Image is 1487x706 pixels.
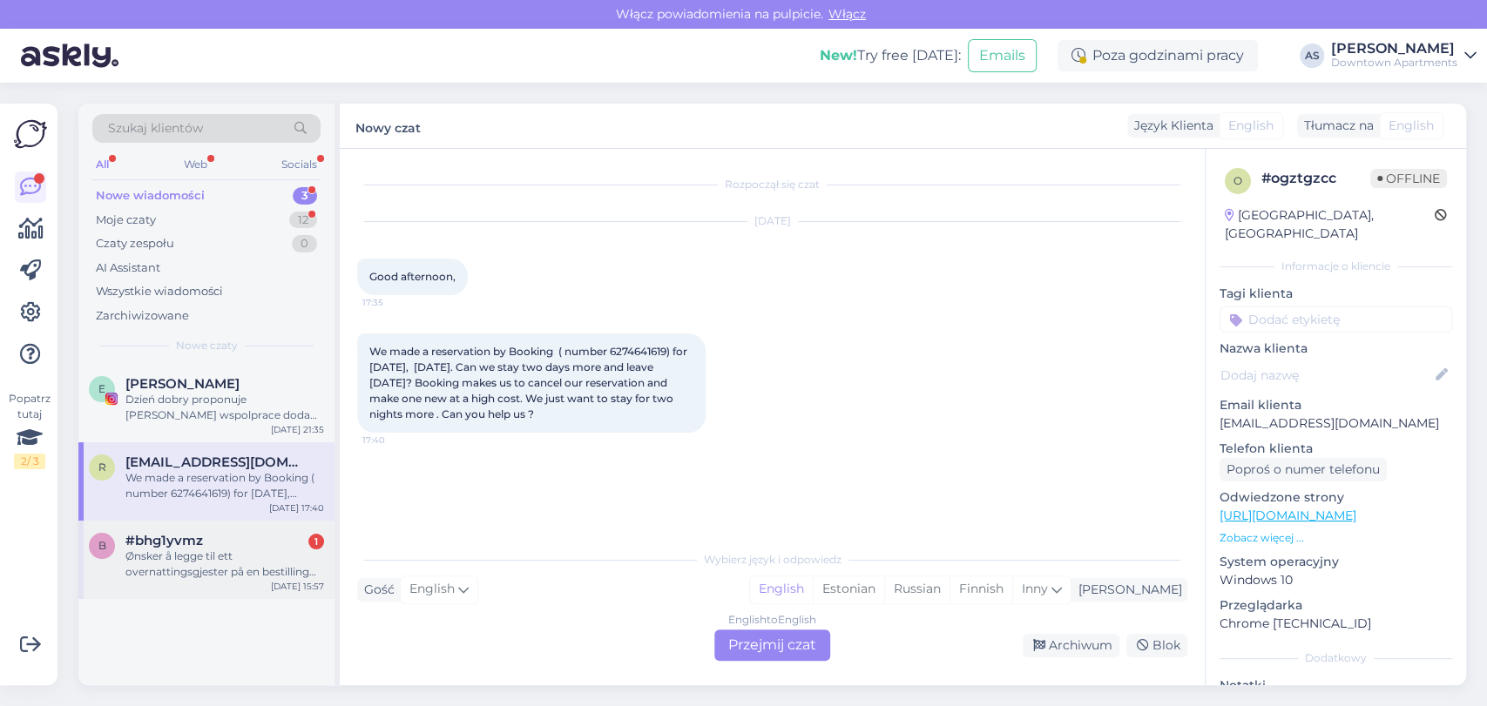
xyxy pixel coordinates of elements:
span: Ewa Agnieszka [125,376,240,392]
p: System operacyjny [1220,553,1452,571]
div: Dodatkowy [1220,650,1452,666]
div: Archiwum [1023,634,1119,657]
button: Emails [968,39,1037,72]
span: Szukaj klientów [108,119,203,138]
p: Notatki [1220,676,1452,695]
div: 0 [292,235,317,252]
div: Język Klienta [1127,117,1213,135]
div: 1 [308,534,324,549]
div: Zarchiwizowane [96,307,189,325]
p: Telefon klienta [1220,440,1452,458]
div: English to English [728,612,816,628]
span: E [98,382,105,395]
b: New! [820,47,857,64]
div: Poproś o numer telefonu [1220,458,1387,481]
div: Rozpoczął się czat [357,177,1187,192]
div: [PERSON_NAME] [1331,42,1457,56]
p: Odwiedzone strony [1220,488,1452,507]
div: [DATE] 15:57 [271,580,324,593]
img: Askly Logo [14,118,47,151]
div: [DATE] 21:35 [271,423,324,436]
span: English [409,580,455,599]
span: Good afternoon, [369,270,456,283]
p: Windows 10 [1220,571,1452,589]
div: We made a reservation by Booking ( number 6274641619) for [DATE], [DATE]. Can we stay two days mo... [125,470,324,501]
div: Czaty zespołu [96,235,174,252]
span: Offline [1370,169,1447,188]
span: We made a reservation by Booking ( number 6274641619) for [DATE], [DATE]. Can we stay two days mo... [369,345,690,420]
p: Tagi klienta [1220,285,1452,303]
div: AI Assistant [96,259,160,277]
span: #bhg1yvmz [125,533,203,548]
p: Zobacz więcej ... [1220,530,1452,546]
span: r [98,461,106,474]
div: Informacje o kliencie [1220,259,1452,274]
p: [EMAIL_ADDRESS][DOMAIN_NAME] [1220,414,1452,433]
p: Nazwa klienta [1220,340,1452,358]
div: All [92,153,112,176]
div: AS [1300,44,1324,68]
div: Web [180,153,211,176]
div: Downtown Apartments [1331,56,1457,70]
span: rosana.lluch57@gmail.com [125,454,307,470]
a: [URL][DOMAIN_NAME] [1220,508,1356,523]
div: English [750,576,813,602]
input: Dodaj nazwę [1220,366,1432,385]
span: b [98,539,106,552]
div: [DATE] [357,213,1187,229]
div: Nowe wiadomości [96,187,205,205]
span: o [1234,174,1242,187]
span: 17:40 [362,434,428,447]
div: # ogztgzcc [1261,168,1370,189]
span: English [1228,117,1274,135]
div: Przejmij czat [714,629,830,661]
span: Nowe czaty [176,338,238,353]
div: Ønsker å legge til ett overnattingsgjester på en bestilling jeg har fra [DATE] til [DATE] vil gje... [125,548,324,580]
div: Finnish [950,576,1012,602]
div: [PERSON_NAME] [1071,581,1182,599]
span: 17:35 [362,296,428,309]
div: Dzień dobry proponuje [PERSON_NAME] wspolprace dodam [PERSON_NAME] z oznaczeniem, zdjęcia stories... [125,392,324,423]
a: [PERSON_NAME]Downtown Apartments [1331,42,1477,70]
div: Gość [357,581,395,599]
div: Blok [1126,634,1187,657]
div: [GEOGRAPHIC_DATA], [GEOGRAPHIC_DATA] [1225,206,1435,243]
div: Wybierz język i odpowiedz [357,552,1187,568]
div: Tłumacz na [1297,117,1374,135]
p: Email klienta [1220,396,1452,414]
div: Wszystkie wiadomości [96,283,223,300]
div: [DATE] 17:40 [269,501,324,514]
div: Popatrz tutaj [14,391,45,469]
span: Włącz [823,6,871,22]
div: Estonian [813,576,884,602]
input: Dodać etykietę [1220,306,1452,333]
span: Inny [1022,581,1048,596]
label: Nowy czat [355,114,421,138]
span: English [1389,117,1434,135]
div: 2 / 3 [14,454,45,469]
div: Try free [DATE]: [820,45,961,66]
div: 3 [293,187,317,205]
div: Poza godzinami pracy [1058,40,1258,71]
div: Russian [884,576,950,602]
div: Socials [278,153,321,176]
p: Przeglądarka [1220,596,1452,615]
p: Chrome [TECHNICAL_ID] [1220,615,1452,633]
div: 12 [289,212,317,229]
div: Moje czaty [96,212,156,229]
